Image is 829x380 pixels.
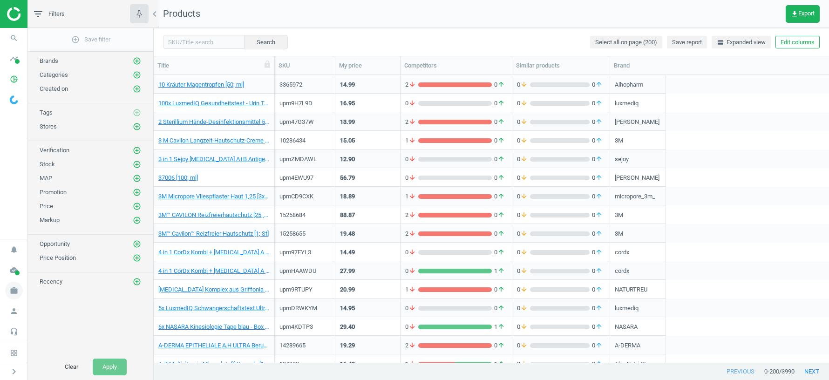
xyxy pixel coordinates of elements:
[279,192,330,201] div: upmCD9CXK
[717,39,724,46] i: horizontal_split
[497,360,505,368] i: arrow_upward
[405,174,418,182] span: 0
[590,211,605,219] span: 0
[408,304,416,312] i: arrow_downward
[158,230,269,238] a: 3M™ Cavilon™ Reizfreier Hautschutz [1; St]
[279,360,330,368] div: 134290
[615,118,659,129] div: [PERSON_NAME]
[520,99,528,108] i: arrow_downward
[517,155,530,163] span: 0
[786,5,820,23] button: get_appExport
[517,211,530,219] span: 0
[340,99,355,108] div: 16.95
[163,35,245,49] input: SKU/Title search
[492,136,507,145] span: 0
[279,211,330,219] div: 15258684
[492,174,507,182] span: 0
[133,254,141,262] i: add_circle_outline
[339,61,396,70] div: My price
[279,155,330,163] div: upmZMDAWL
[520,230,528,238] i: arrow_downward
[340,360,355,368] div: 16.49
[279,230,330,238] div: 15258655
[497,267,505,275] i: arrow_upward
[590,304,605,312] span: 0
[40,161,55,168] span: Stock
[33,8,44,20] i: filter_list
[5,241,23,258] i: notifications
[28,30,153,49] button: add_circle_outlineSave filter
[133,174,141,183] i: add_circle_outline
[590,285,605,294] span: 0
[516,61,606,70] div: Similar products
[408,99,416,108] i: arrow_downward
[408,267,416,275] i: arrow_downward
[158,118,270,126] a: 2 Sterillium Hände-Desinfektionsmittel 500 Desinfektion [0,5; l]
[408,323,416,331] i: arrow_downward
[520,211,528,219] i: arrow_downward
[132,239,142,249] button: add_circle_outline
[279,341,330,350] div: 14289665
[132,84,142,94] button: add_circle_outline
[408,192,416,201] i: arrow_downward
[340,267,355,275] div: 27.99
[590,341,605,350] span: 0
[517,81,530,89] span: 0
[5,70,23,88] i: pie_chart_outlined
[615,230,623,241] div: 3M
[615,211,623,223] div: 3M
[595,341,603,350] i: arrow_upward
[492,267,507,275] span: 1
[517,341,530,350] span: 0
[5,261,23,279] i: cloud_done
[595,304,603,312] i: arrow_upward
[340,118,355,126] div: 13.99
[149,8,160,20] i: chevron_left
[492,118,507,126] span: 0
[497,230,505,238] i: arrow_upward
[615,81,643,92] div: Alhopharm
[615,267,629,278] div: cordx
[7,7,73,21] img: ajHJNr6hYgQAAAAASUVORK5CYII=
[517,136,530,145] span: 0
[157,61,271,70] div: Title
[133,85,141,93] i: add_circle_outline
[133,188,141,197] i: add_circle_outline
[48,10,65,18] span: Filters
[595,192,603,201] i: arrow_upward
[595,38,657,47] span: Select all on page (200)
[590,248,605,257] span: 0
[497,136,505,145] i: arrow_upward
[595,136,603,145] i: arrow_upward
[520,174,528,182] i: arrow_downward
[590,99,605,108] span: 0
[340,248,355,257] div: 14.49
[590,323,605,331] span: 0
[340,211,355,219] div: 88.87
[340,174,355,182] div: 56.79
[517,304,530,312] span: 0
[595,99,603,108] i: arrow_upward
[158,323,270,331] a: 6x NASARA Kinesiologie Tape blau - Box [30; m]
[595,211,603,219] i: arrow_upward
[595,248,603,257] i: arrow_upward
[132,160,142,169] button: add_circle_outline
[492,341,507,350] span: 0
[517,248,530,257] span: 0
[520,136,528,145] i: arrow_downward
[408,360,416,368] i: arrow_downward
[497,174,505,182] i: arrow_upward
[497,81,505,89] i: arrow_upward
[40,203,53,210] span: Price
[517,230,530,238] span: 0
[615,323,638,334] div: NASARA
[405,248,418,257] span: 0
[132,277,142,286] button: add_circle_outline
[279,267,330,275] div: upmHAAWDU
[279,248,330,257] div: upm97EYL3
[517,285,530,294] span: 0
[405,118,418,126] span: 2
[590,267,605,275] span: 0
[590,230,605,238] span: 0
[791,10,815,18] span: Export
